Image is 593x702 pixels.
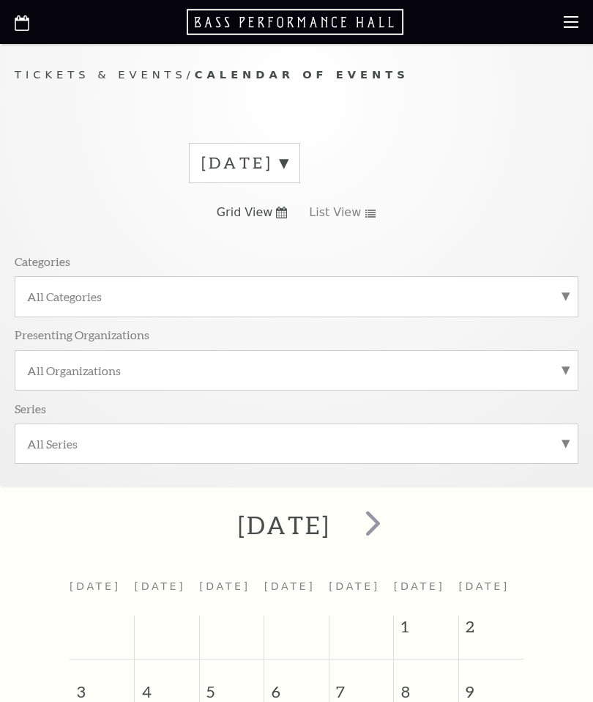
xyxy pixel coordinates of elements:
[309,204,361,221] span: List View
[217,204,273,221] span: Grid View
[238,511,330,540] h2: [DATE]
[458,580,510,592] span: [DATE]
[394,616,458,645] span: 1
[459,616,523,645] span: 2
[15,401,46,416] p: Series
[201,152,288,174] label: [DATE]
[70,572,135,616] th: [DATE]
[15,66,578,84] p: /
[195,68,409,81] span: Calendar of Events
[15,254,70,269] p: Categories
[344,500,398,552] button: next
[15,327,149,342] p: Presenting Organizations
[27,436,566,451] label: All Series
[329,572,394,616] th: [DATE]
[27,289,566,304] label: All Categories
[199,572,264,616] th: [DATE]
[135,572,200,616] th: [DATE]
[27,363,566,378] label: All Organizations
[264,572,329,616] th: [DATE]
[15,68,187,81] span: Tickets & Events
[394,580,445,592] span: [DATE]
